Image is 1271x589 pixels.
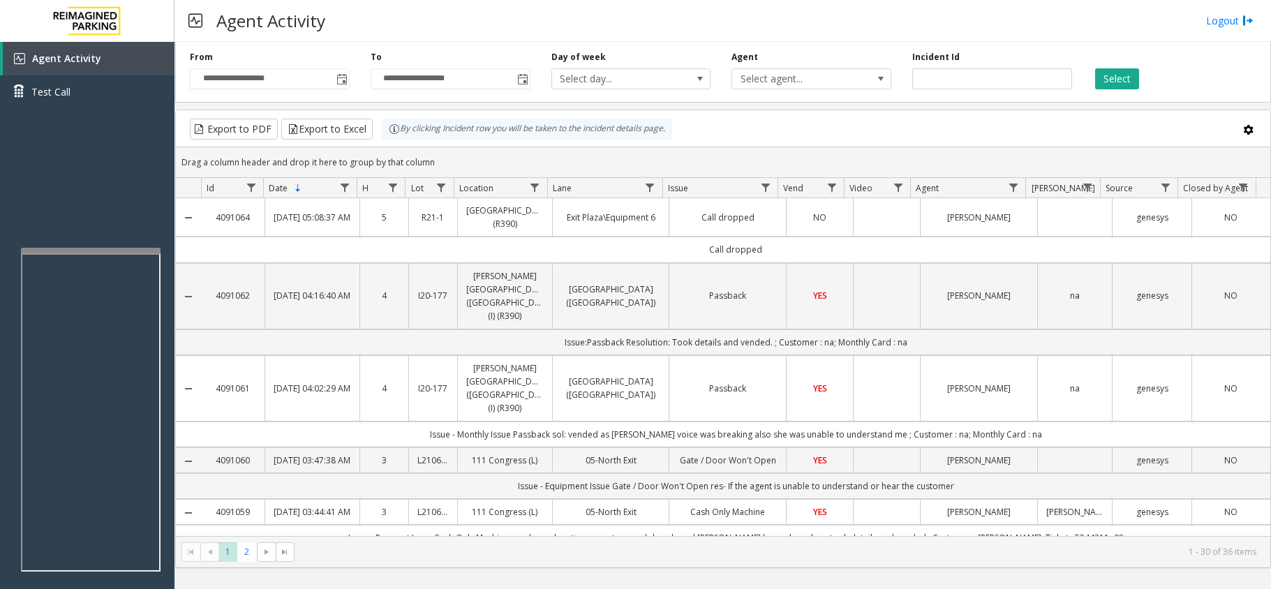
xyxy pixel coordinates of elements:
a: I20-177 [417,289,449,302]
a: NO [1201,382,1262,395]
a: Location Filter Menu [526,178,544,197]
label: Agent [731,51,758,64]
a: Collapse Details [176,456,201,467]
span: YES [813,506,827,518]
a: NO [795,211,845,224]
span: Lane [553,182,572,194]
a: [DATE] 04:02:29 AM [274,382,351,395]
a: 05-North Exit [561,454,661,467]
span: Page 1 [218,542,237,561]
label: To [371,51,382,64]
button: Select [1095,68,1139,89]
a: 4 [369,382,400,395]
a: [GEOGRAPHIC_DATA] (R390) [466,204,544,230]
h3: Agent Activity [209,3,332,38]
a: genesys [1121,382,1182,395]
button: Export to PDF [190,119,278,140]
a: Passback [678,289,778,302]
a: Gate / Door Won't Open [678,454,778,467]
span: Select agent... [732,69,859,89]
a: Lane Filter Menu [641,178,660,197]
a: [DATE] 04:16:40 AM [274,289,351,302]
span: Go to the next page [257,542,276,562]
a: L21066000 [417,505,449,519]
a: NO [1201,454,1262,467]
a: genesys [1121,505,1182,519]
a: na [1046,382,1104,395]
span: YES [813,290,827,301]
a: YES [795,454,845,467]
a: Parker Filter Menu [1078,178,1097,197]
a: [DATE] 05:08:37 AM [274,211,351,224]
span: Test Call [31,84,70,99]
a: [PERSON_NAME][GEOGRAPHIC_DATA] ([GEOGRAPHIC_DATA]) (I) (R390) [466,361,544,415]
a: 4091060 [209,454,256,467]
a: Agent Filter Menu [1004,178,1023,197]
a: [DATE] 03:47:38 AM [274,454,351,467]
img: pageIcon [188,3,202,38]
span: Agent Activity [32,52,101,65]
a: [PERSON_NAME] [1046,505,1104,519]
span: Agent [916,182,939,194]
a: H Filter Menu [383,178,402,197]
span: Go to the next page [261,546,272,558]
span: Toggle popup [514,69,530,89]
a: Issue Filter Menu [756,178,775,197]
span: [PERSON_NAME] [1032,182,1095,194]
span: Video [849,182,872,194]
span: NO [1224,211,1237,223]
a: [PERSON_NAME] [929,505,1029,519]
span: NO [1224,506,1237,518]
a: R21-1 [417,211,449,224]
span: Page 2 [237,542,256,561]
a: [PERSON_NAME] [929,382,1029,395]
a: [PERSON_NAME] [929,289,1029,302]
a: [PERSON_NAME] [929,454,1029,467]
a: NO [1201,211,1262,224]
span: Id [207,182,214,194]
a: 4091064 [209,211,256,224]
a: Collapse Details [176,291,201,302]
label: Day of week [551,51,606,64]
a: YES [795,289,845,302]
a: 111 Congress (L) [466,454,544,467]
span: Issue [668,182,688,194]
a: 3 [369,454,400,467]
span: YES [813,382,827,394]
span: NO [1224,382,1237,394]
a: 4091062 [209,289,256,302]
a: [PERSON_NAME][GEOGRAPHIC_DATA] ([GEOGRAPHIC_DATA]) (I) (R390) [466,269,544,323]
img: logout [1242,13,1254,28]
span: H [362,182,369,194]
div: By clicking Incident row you will be taken to the incident details page. [382,119,672,140]
span: Location [459,182,493,194]
span: Source [1106,182,1133,194]
a: 05-North Exit [561,505,661,519]
a: Video Filter Menu [889,178,907,197]
a: 3 [369,505,400,519]
a: Call dropped [678,211,778,224]
a: L21066000 [417,454,449,467]
a: 4091061 [209,382,256,395]
td: Issue:Passback Resolution: Took details and vended. ; Customer : na; Monthly Card : na [201,329,1270,355]
a: Lot Filter Menu [431,178,450,197]
img: infoIcon.svg [389,124,400,135]
a: Vend Filter Menu [822,178,841,197]
a: NO [1201,289,1262,302]
span: Date [269,182,288,194]
span: Toggle popup [334,69,349,89]
a: Exit Plaza\Equipment 6 [561,211,661,224]
td: Issue - Monthly Issue Passback sol: vended as [PERSON_NAME] voice was breaking also she was unabl... [201,422,1270,447]
td: Call dropped [201,237,1270,262]
a: Logout [1206,13,1254,28]
td: Issue - Payment Issue Cash Only Machine resoln:- as location accepts cc and dc only and [PERSON_N... [201,525,1270,551]
a: Collapse Details [176,507,201,519]
kendo-pager-info: 1 - 30 of 36 items [303,546,1256,558]
a: I20-177 [417,382,449,395]
a: genesys [1121,289,1182,302]
a: 4091059 [209,505,256,519]
img: 'icon' [14,53,25,64]
a: na [1046,289,1104,302]
span: NO [1224,290,1237,301]
div: Drag a column header and drop it here to group by that column [176,150,1270,174]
